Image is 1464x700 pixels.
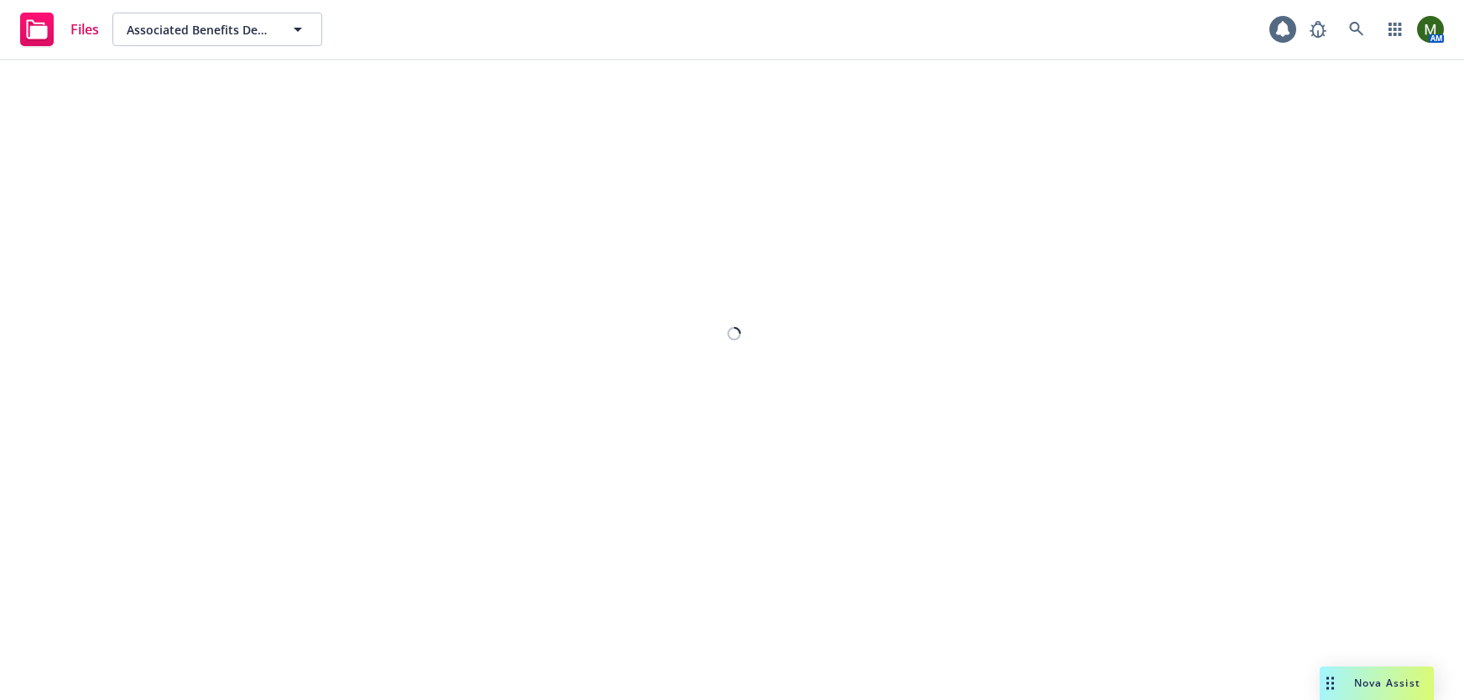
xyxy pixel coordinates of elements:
[1378,13,1412,46] a: Switch app
[1320,666,1434,700] button: Nova Assist
[70,23,99,36] span: Files
[13,6,106,53] a: Files
[127,21,272,39] span: Associated Benefits Design
[112,13,322,46] button: Associated Benefits Design
[1354,676,1420,690] span: Nova Assist
[1320,666,1341,700] div: Drag to move
[1417,16,1444,43] img: photo
[1340,13,1373,46] a: Search
[1301,13,1335,46] a: Report a Bug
